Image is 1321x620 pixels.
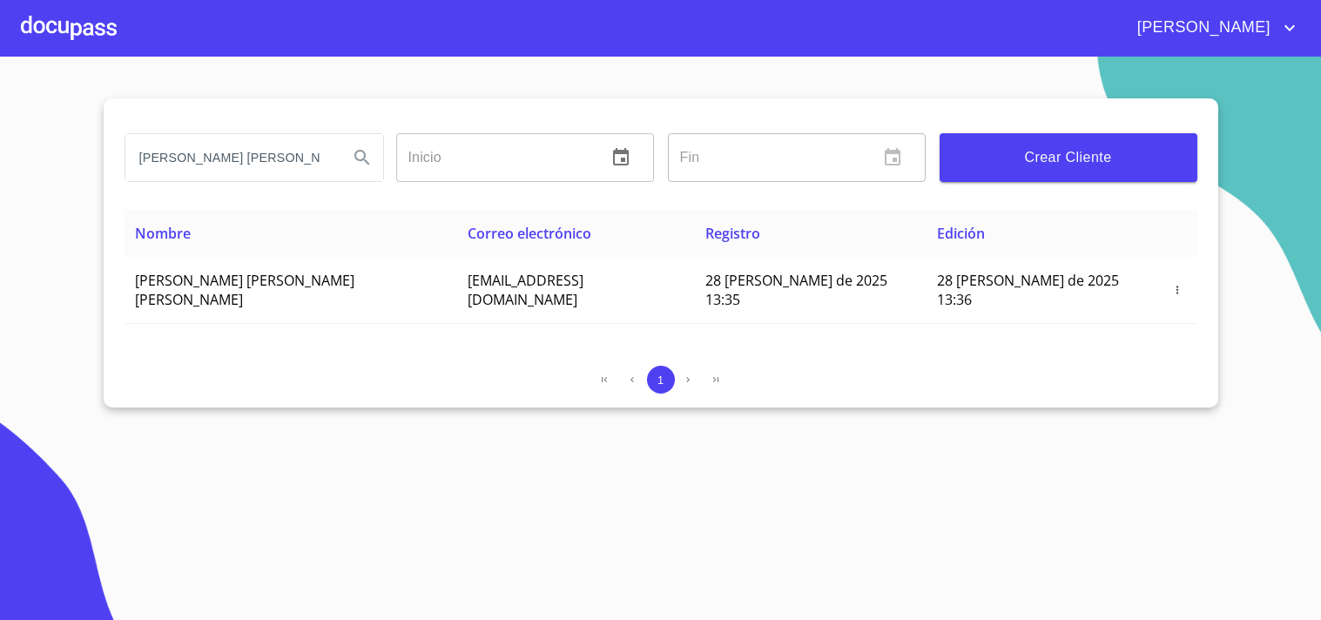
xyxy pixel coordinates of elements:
span: Correo electrónico [468,224,591,243]
span: [PERSON_NAME] [1124,14,1279,42]
span: Crear Cliente [954,145,1183,170]
span: [PERSON_NAME] [PERSON_NAME] [PERSON_NAME] [135,271,354,309]
button: account of current user [1124,14,1300,42]
span: Nombre [135,224,191,243]
span: Registro [705,224,760,243]
button: Crear Cliente [940,133,1197,182]
button: 1 [647,366,675,394]
input: search [125,134,334,181]
span: 28 [PERSON_NAME] de 2025 13:35 [705,271,887,309]
span: Edición [937,224,985,243]
span: 28 [PERSON_NAME] de 2025 13:36 [937,271,1119,309]
span: [EMAIL_ADDRESS][DOMAIN_NAME] [468,271,583,309]
span: 1 [657,374,664,387]
button: Search [341,137,383,179]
